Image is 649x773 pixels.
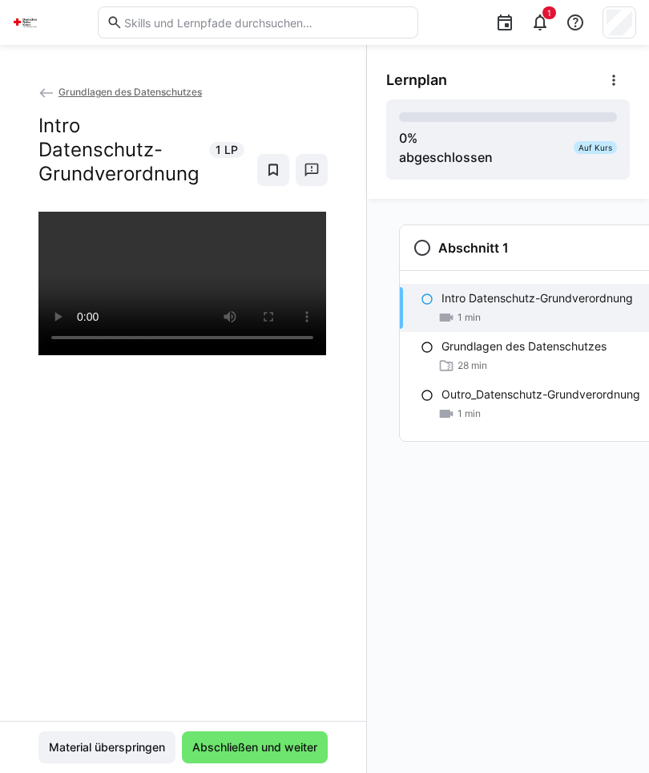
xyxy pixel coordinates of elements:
[441,338,607,354] p: Grundlagen des Datenschutzes
[547,8,551,18] span: 1
[386,71,447,89] span: Lernplan
[216,142,238,158] span: 1 LP
[399,128,505,167] div: % abgeschlossen
[123,15,409,30] input: Skills und Lernpfade durchsuchen…
[458,359,487,372] span: 28 min
[438,240,509,256] h3: Abschnitt 1
[190,739,320,755] span: Abschließen und weiter
[458,311,481,324] span: 1 min
[38,86,202,98] a: Grundlagen des Datenschutzes
[441,290,633,306] p: Intro Datenschutz-Grundverordnung
[182,731,328,763] button: Abschließen und weiter
[399,130,407,146] span: 0
[574,141,617,154] div: Auf Kurs
[38,114,200,186] h2: Intro Datenschutz-Grundverordnung
[458,407,481,420] span: 1 min
[46,739,167,755] span: Material überspringen
[38,731,175,763] button: Material überspringen
[58,86,202,98] span: Grundlagen des Datenschutzes
[441,386,640,403] p: Outro_Datenschutz-Grundverordnung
